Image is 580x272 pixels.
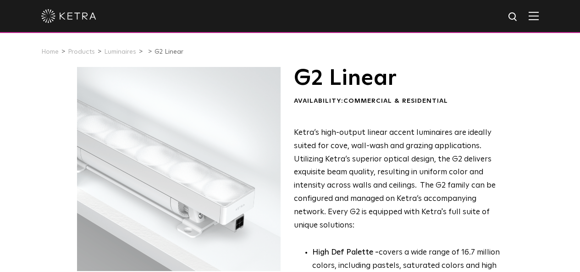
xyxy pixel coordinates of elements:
p: Ketra’s high-output linear accent luminaires are ideally suited for cove, wall-wash and grazing a... [294,127,503,233]
img: Hamburger%20Nav.svg [529,11,539,20]
img: search icon [508,11,519,23]
a: Home [41,49,59,55]
a: Luminaires [104,49,136,55]
img: ketra-logo-2019-white [41,9,96,23]
a: Products [68,49,95,55]
a: G2 Linear [155,49,183,55]
h1: G2 Linear [294,67,503,90]
span: Commercial & Residential [343,98,448,104]
strong: High Def Palette - [312,249,379,256]
div: Availability: [294,97,503,106]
